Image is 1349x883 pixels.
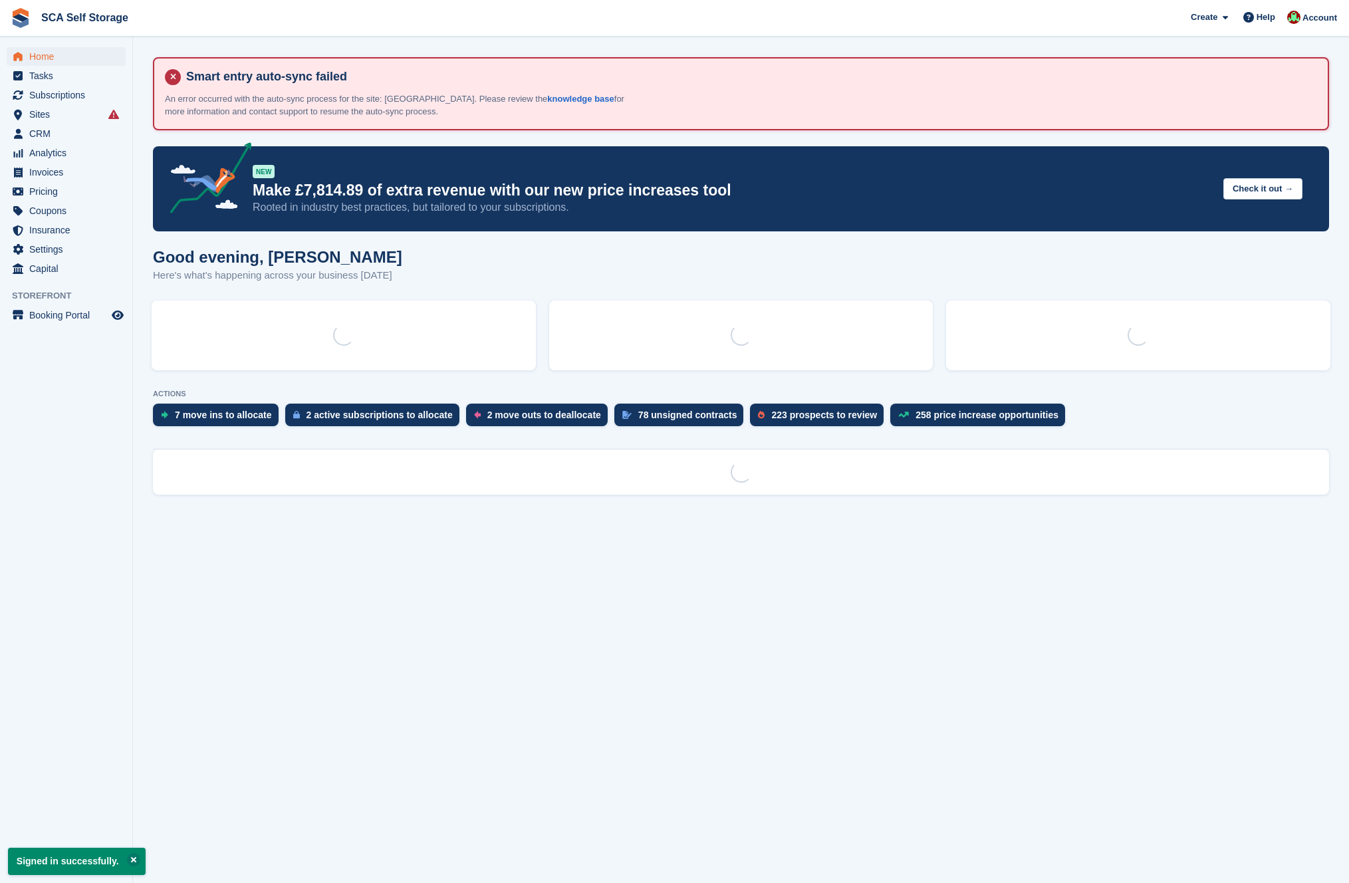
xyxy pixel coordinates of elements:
[29,182,109,201] span: Pricing
[110,307,126,323] a: Preview store
[7,163,126,182] a: menu
[29,86,109,104] span: Subscriptions
[12,289,132,303] span: Storefront
[7,306,126,324] a: menu
[285,404,466,433] a: 2 active subscriptions to allocate
[181,69,1317,84] h4: Smart entry auto-sync failed
[7,201,126,220] a: menu
[7,182,126,201] a: menu
[29,240,109,259] span: Settings
[29,259,109,278] span: Capital
[1257,11,1275,24] span: Help
[29,124,109,143] span: CRM
[916,410,1058,420] div: 258 price increase opportunities
[7,86,126,104] a: menu
[29,201,109,220] span: Coupons
[7,259,126,278] a: menu
[29,47,109,66] span: Home
[7,124,126,143] a: menu
[29,144,109,162] span: Analytics
[36,7,134,29] a: SCA Self Storage
[108,109,119,120] i: Smart entry sync failures have occurred
[165,92,630,118] p: An error occurred with the auto-sync process for the site: [GEOGRAPHIC_DATA]. Please review the f...
[293,410,300,419] img: active_subscription_to_allocate_icon-d502201f5373d7db506a760aba3b589e785aa758c864c3986d89f69b8ff3...
[622,411,632,419] img: contract_signature_icon-13c848040528278c33f63329250d36e43548de30e8caae1d1a13099fd9432cc5.svg
[29,221,109,239] span: Insurance
[614,404,751,433] a: 78 unsigned contracts
[8,848,146,875] p: Signed in successfully.
[1287,11,1300,24] img: Dale Chapman
[547,94,614,104] a: knowledge base
[1223,178,1302,200] button: Check it out →
[466,404,614,433] a: 2 move outs to deallocate
[890,404,1072,433] a: 258 price increase opportunities
[153,390,1329,398] p: ACTIONS
[638,410,737,420] div: 78 unsigned contracts
[29,163,109,182] span: Invoices
[474,411,481,419] img: move_outs_to_deallocate_icon-f764333ba52eb49d3ac5e1228854f67142a1ed5810a6f6cc68b1a99e826820c5.svg
[253,165,275,178] div: NEW
[7,66,126,85] a: menu
[771,410,877,420] div: 223 prospects to review
[29,306,109,324] span: Booking Portal
[7,221,126,239] a: menu
[7,240,126,259] a: menu
[487,410,601,420] div: 2 move outs to deallocate
[307,410,453,420] div: 2 active subscriptions to allocate
[750,404,890,433] a: 223 prospects to review
[7,105,126,124] a: menu
[29,105,109,124] span: Sites
[253,200,1213,215] p: Rooted in industry best practices, but tailored to your subscriptions.
[11,8,31,28] img: stora-icon-8386f47178a22dfd0bd8f6a31ec36ba5ce8667c1dd55bd0f319d3a0aa187defe.svg
[898,412,909,418] img: price_increase_opportunities-93ffe204e8149a01c8c9dc8f82e8f89637d9d84a8eef4429ea346261dce0b2c0.svg
[159,142,252,218] img: price-adjustments-announcement-icon-8257ccfd72463d97f412b2fc003d46551f7dbcb40ab6d574587a9cd5c0d94...
[153,404,285,433] a: 7 move ins to allocate
[153,248,402,266] h1: Good evening, [PERSON_NAME]
[153,268,402,283] p: Here's what's happening across your business [DATE]
[161,411,168,419] img: move_ins_to_allocate_icon-fdf77a2bb77ea45bf5b3d319d69a93e2d87916cf1d5bf7949dd705db3b84f3ca.svg
[7,47,126,66] a: menu
[253,181,1213,200] p: Make £7,814.89 of extra revenue with our new price increases tool
[29,66,109,85] span: Tasks
[1302,11,1337,25] span: Account
[1191,11,1217,24] span: Create
[175,410,272,420] div: 7 move ins to allocate
[7,144,126,162] a: menu
[758,411,765,419] img: prospect-51fa495bee0391a8d652442698ab0144808aea92771e9ea1ae160a38d050c398.svg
